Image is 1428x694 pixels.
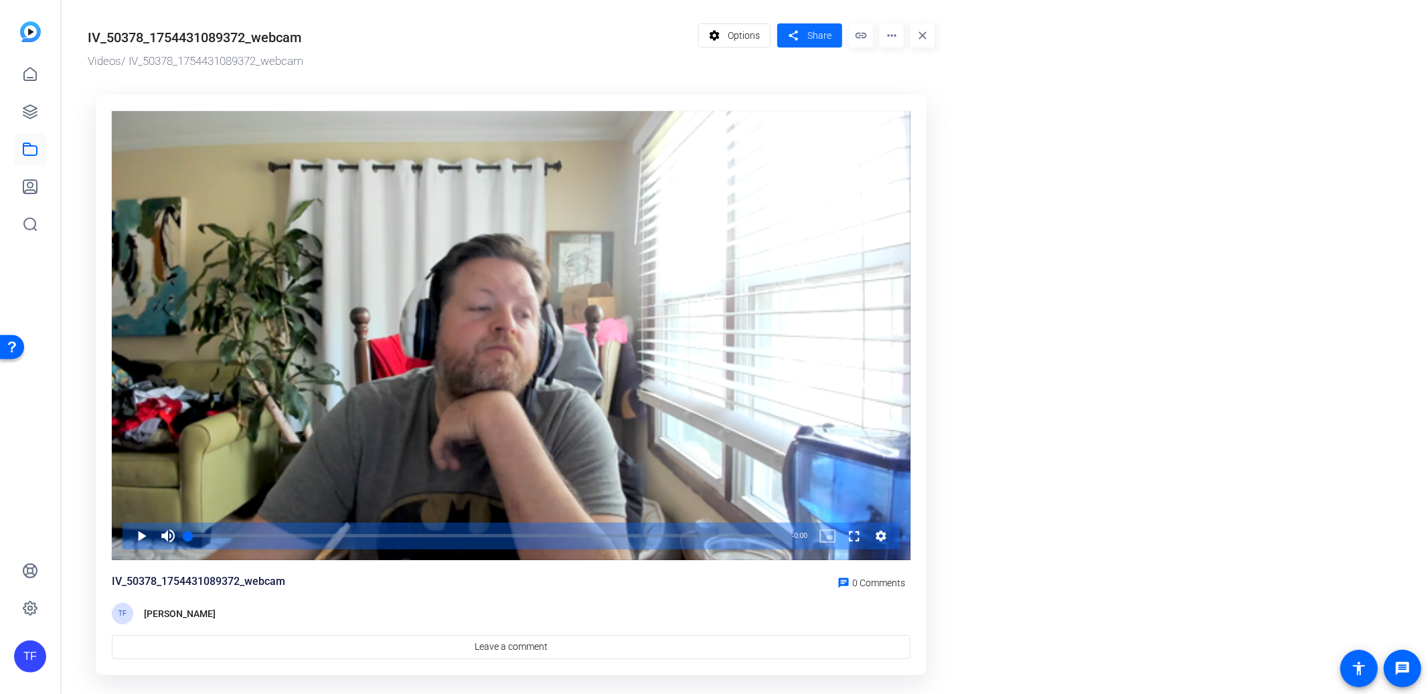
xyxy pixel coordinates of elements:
[785,27,802,45] mat-icon: share
[14,640,46,673] div: TF
[112,635,910,659] a: Leave a comment
[849,23,873,48] mat-icon: link
[807,29,831,43] span: Share
[88,53,692,70] div: / IV_50378_1754431089372_webcam
[838,577,850,589] mat-icon: chat
[841,523,868,549] button: Fullscreen
[880,23,904,48] mat-icon: more_horiz
[88,54,121,68] a: Videos
[777,23,842,48] button: Share
[1351,661,1367,677] mat-icon: accessibility
[792,532,794,539] span: -
[910,23,935,48] mat-icon: close
[795,532,807,539] span: 0:00
[698,23,771,48] button: Options
[832,574,910,590] a: 0 Comments
[112,111,910,560] div: Video Player
[20,21,41,42] img: blue-gradient.svg
[128,523,155,549] button: Play
[112,603,133,624] div: TF
[188,534,779,537] div: Progress Bar
[706,23,723,48] mat-icon: settings
[1395,661,1411,677] mat-icon: message
[728,23,760,48] span: Options
[475,640,548,654] span: Leave a comment
[88,27,301,48] div: IV_50378_1754431089372_webcam
[852,578,905,588] span: 0 Comments
[144,606,216,622] div: [PERSON_NAME]
[814,523,841,549] button: Picture-in-Picture
[112,574,285,590] div: IV_50378_1754431089372_webcam
[155,523,181,549] button: Mute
